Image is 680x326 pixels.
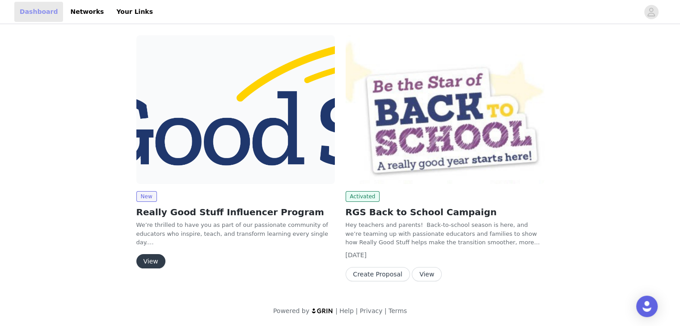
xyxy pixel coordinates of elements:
img: logo [311,308,334,313]
span: Activated [346,191,380,202]
span: | [384,307,387,314]
h2: Really Good Stuff Influencer Program [136,205,335,219]
a: View [136,258,165,265]
span: [DATE] [346,251,367,259]
span: | [355,307,358,314]
a: Help [339,307,354,314]
a: View [412,271,442,278]
span: Powered by [273,307,309,314]
a: Dashboard [14,2,63,22]
p: Hey teachers and parents! Back-to-school season is here, and we’re teaming up with passionate edu... [346,221,544,247]
button: View [136,254,165,268]
p: We’re thrilled to have you as part of our passionate community of educators who inspire, teach, a... [136,221,335,247]
a: Privacy [360,307,383,314]
h2: RGS Back to School Campaign [346,205,544,219]
span: | [335,307,338,314]
div: Open Intercom Messenger [636,296,658,317]
div: avatar [647,5,655,19]
a: Your Links [111,2,158,22]
button: Create Proposal [346,267,410,281]
img: Really Good Stuff [346,35,544,184]
a: Networks [65,2,109,22]
span: New [136,191,157,202]
a: Terms [389,307,407,314]
img: Really Good Stuff [136,35,335,184]
button: View [412,267,442,281]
